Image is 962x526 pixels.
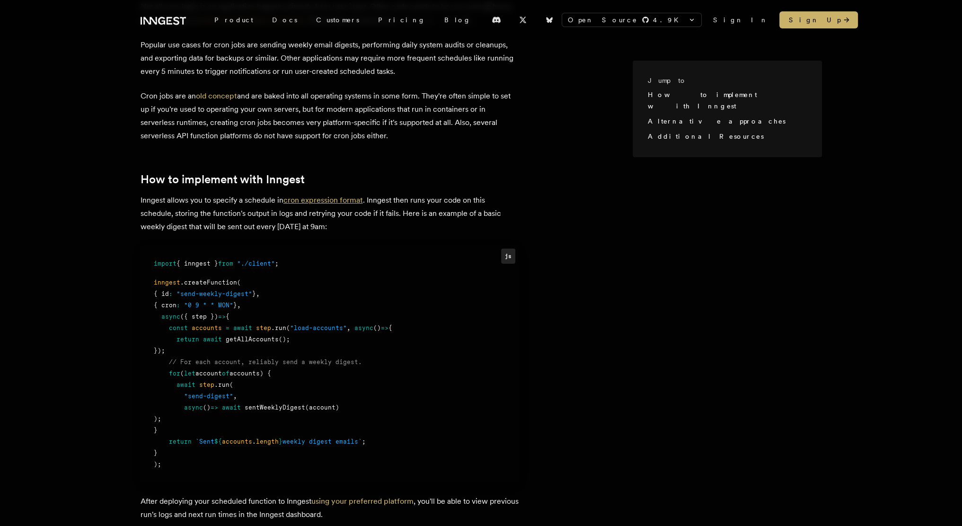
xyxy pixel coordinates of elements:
[154,449,158,456] span: }
[195,370,222,377] span: account
[539,12,560,27] a: Bluesky
[713,15,768,25] a: Sign In
[211,404,218,411] span: =>
[154,461,161,468] span: );
[648,76,799,85] h3: Jump to
[362,438,366,445] span: ;
[271,324,286,331] span: .run
[154,427,158,434] span: }
[222,438,252,445] span: accounts
[196,91,237,100] a: old concept
[141,173,519,186] h2: How to implement with Inngest
[154,347,165,354] span: });
[184,392,233,400] span: "send-digest"
[169,358,362,366] span: // For each account, reliably send a weekly digest.
[169,370,180,377] span: for
[486,12,507,27] a: Discord
[161,313,180,320] span: async
[369,11,435,28] a: Pricing
[282,438,362,445] span: weekly digest emails`
[141,89,519,143] p: Cron jobs are an and are baked into all operating systems in some form. They're often simple to s...
[648,133,764,140] a: Additional Resources
[229,381,233,388] span: (
[141,495,519,521] p: After deploying your scheduled function to Inngest , you'll be able to view previous run's logs a...
[286,324,290,331] span: (
[154,302,177,309] span: { cron
[169,290,173,297] span: :
[233,324,252,331] span: await
[275,260,279,267] span: ;
[199,381,214,388] span: step
[347,324,351,331] span: ,
[169,438,192,445] span: return
[214,381,229,388] span: .run
[226,313,229,320] span: {
[192,324,222,331] span: accounts
[203,404,211,411] span: ()
[256,290,260,297] span: ,
[512,12,533,27] a: X
[233,302,237,309] span: }
[226,324,229,331] span: =
[237,279,241,286] span: (
[177,260,218,267] span: { inngest }
[177,336,199,343] span: return
[283,196,363,205] a: cron expression format
[154,260,177,267] span: import
[141,38,519,78] p: Popular use cases for cron jobs are sending weekly email digests, performing daily system audits ...
[184,302,233,309] span: "0 9 * * MON"
[177,302,180,309] span: :
[214,438,222,445] span: ${
[180,279,237,286] span: .createFunction
[229,370,271,377] span: accounts) {
[252,438,256,445] span: .
[233,392,237,400] span: ,
[141,194,519,233] p: Inngest allows you to specify a schedule in . Inngest then runs your code on this schedule, stori...
[354,324,373,331] span: async
[256,324,271,331] span: step
[305,404,339,411] span: (account)
[256,438,279,445] span: length
[653,15,684,25] span: 4.9 K
[177,290,252,297] span: "send-weekly-digest"
[311,497,414,506] a: using your preferred platform
[154,279,180,286] span: inngest
[568,15,638,25] span: Open Source
[180,313,218,320] span: ({ step })
[180,370,184,377] span: (
[169,324,188,331] span: const
[279,336,290,343] span: ();
[381,324,388,331] span: =>
[222,370,229,377] span: of
[779,11,858,28] a: Sign Up
[205,11,263,28] div: Product
[279,438,282,445] span: }
[388,324,392,331] span: {
[203,336,222,343] span: await
[245,404,305,411] span: sentWeeklyDigest
[184,404,203,411] span: async
[226,336,279,343] span: getAllAccounts
[252,290,256,297] span: }
[154,415,161,422] span: );
[184,370,195,377] span: let
[263,11,307,28] a: Docs
[154,290,169,297] span: { id
[648,117,785,125] a: Alternative approaches
[501,249,515,263] div: js
[648,91,757,110] a: How to implement with Inngest
[373,324,381,331] span: ()
[435,11,480,28] a: Blog
[195,438,214,445] span: `Sent
[222,404,241,411] span: await
[218,260,233,267] span: from
[307,11,369,28] a: Customers
[290,324,347,331] span: "load-accounts"
[218,313,226,320] span: =>
[237,302,241,309] span: ,
[237,260,275,267] span: "./client"
[177,381,195,388] span: await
